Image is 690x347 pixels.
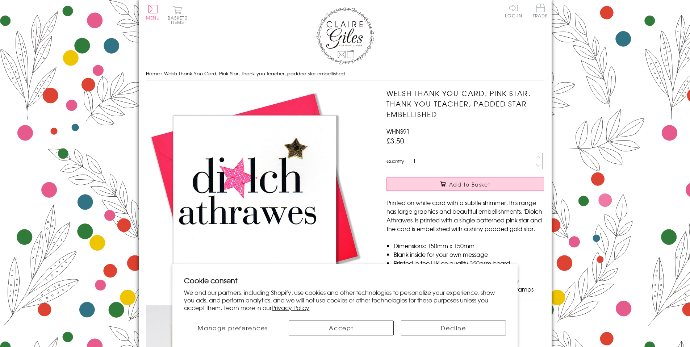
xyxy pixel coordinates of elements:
span: £3.50 [386,135,404,146]
span: Trade [533,4,548,18]
button: Decline [401,321,506,335]
a: Privacy Policy [272,303,309,312]
label: Quantity [386,158,404,164]
a: Home [146,70,160,77]
span: › [161,70,163,77]
button: Manage preferences [184,321,281,335]
span: 0 items [171,14,188,25]
button: Basket0 items [168,6,188,24]
h2: Cookie consent [184,275,506,285]
span: Menu [146,14,160,21]
h1: Welsh Thank You Card, Pink Star, Thank you teacher, padded star embellished [386,88,544,119]
li: Dimensions: 150mm x 150mm [394,241,544,250]
img: Welsh Thank You Card, Pink Star, Thank you teacher, padded star embellished [146,88,363,305]
span: Add to Basket [449,181,490,188]
li: Blank inside for your own message [394,250,544,259]
button: Add to Basket [386,177,544,191]
a: Trade [533,4,548,19]
button: Menu [146,5,160,20]
nav: breadcrumbs [146,66,544,81]
span: Manage preferences [198,323,268,332]
span: Welsh Thank You Card, Pink Star, Thank you teacher, padded star embellished [164,70,345,77]
span: WHNS91 [386,127,410,135]
p: Printed on white card with a subtle shimmer, this range has large graphics and beautiful embellis... [386,198,544,233]
a: Log In [505,4,522,18]
li: Printed in the U.K on quality 350gsm board [394,259,544,267]
button: Accept [289,321,394,335]
img: Claire Giles Greetings Cards [316,7,374,64]
p: We and our partners, including Shopify, use cookies and other technologies to personalize your ex... [184,289,506,311]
